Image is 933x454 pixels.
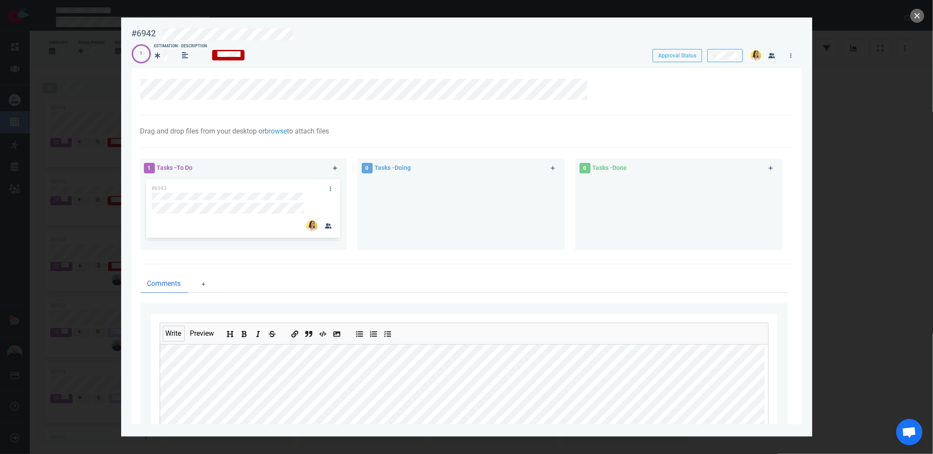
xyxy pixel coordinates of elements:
span: 0 [362,163,373,173]
button: Preview [187,326,217,341]
span: Tasks - Doing [375,164,411,171]
span: #6943 [151,185,167,191]
button: Write [163,326,185,341]
img: 26 [750,50,762,61]
div: Estimation [154,43,178,49]
button: Add a link [290,327,300,337]
span: to attach files [287,127,329,135]
span: Tasks - Done [593,164,627,171]
button: Insert code [318,327,328,337]
div: #6942 [132,28,156,39]
button: Approval Status [653,49,702,62]
button: Add bold text [239,327,249,337]
div: Ouvrir le chat [896,419,923,445]
div: 1 [140,50,143,57]
button: close [910,9,924,23]
span: Drag and drop files from your desktop or [140,127,265,135]
div: Description [182,43,207,49]
button: Insert a quote [304,327,314,337]
button: Add checked list [382,327,393,337]
button: Add strikethrough text [267,327,277,337]
img: 26 [306,220,318,232]
span: 1 [144,163,155,173]
button: Add ordered list [368,327,379,337]
button: Add image [332,327,342,337]
span: Tasks - To Do [157,164,193,171]
a: browse [265,127,287,135]
button: Add unordered list [354,327,365,337]
button: Add italic text [253,327,263,337]
button: Add header [225,327,235,337]
span: 0 [580,163,591,173]
span: Comments [147,278,181,289]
